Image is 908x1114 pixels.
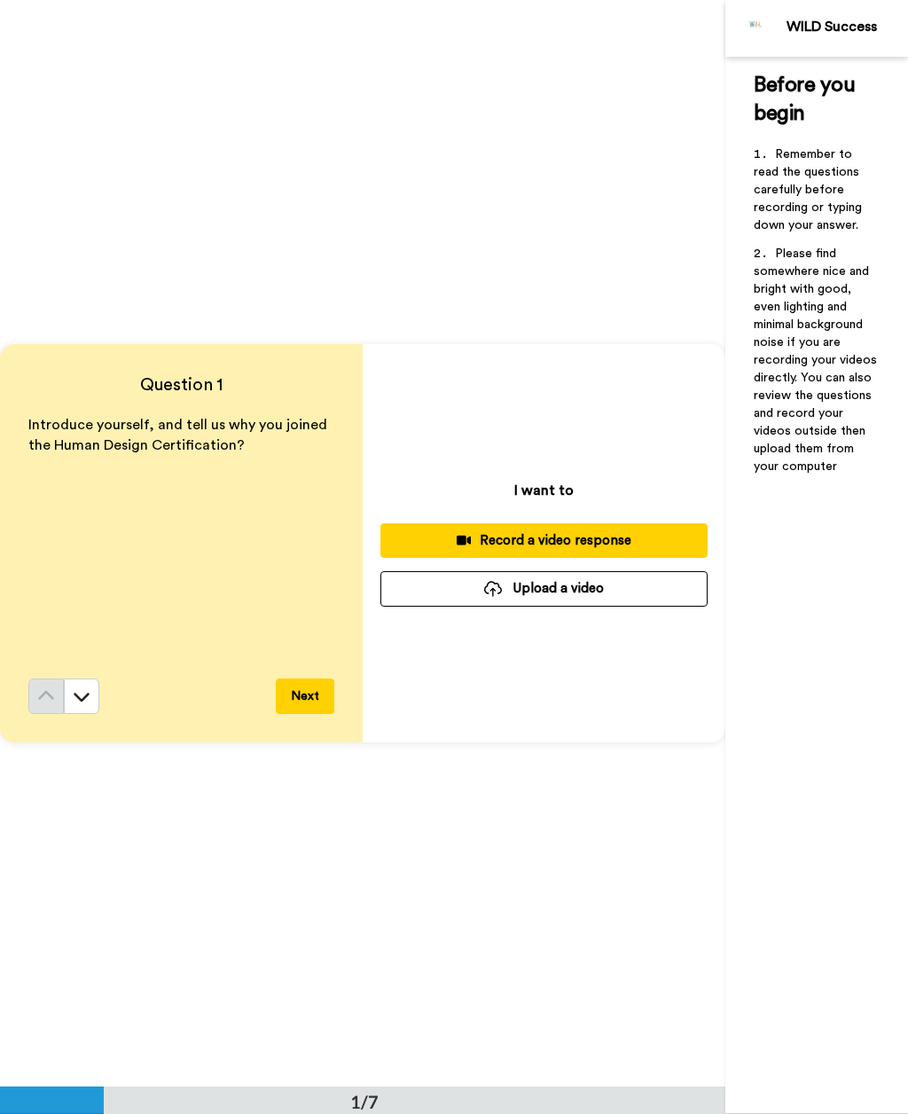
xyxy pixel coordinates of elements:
[28,418,331,452] span: Introduce yourself, and tell us why you joined the Human Design Certification?
[735,7,778,50] img: Profile Image
[754,247,881,473] span: Please find somewhere nice and bright with good, even lighting and minimal background noise if yo...
[380,523,708,558] button: Record a video response
[322,1089,407,1114] div: 1/7
[28,373,334,397] h4: Question 1
[787,19,907,35] div: WILD Success
[514,480,574,501] p: I want to
[754,75,860,124] span: Before you begin
[380,571,708,606] button: Upload a video
[754,148,865,231] span: Remember to read the questions carefully before recording or typing down your answer.
[276,679,334,714] button: Next
[395,531,693,550] div: Record a video response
